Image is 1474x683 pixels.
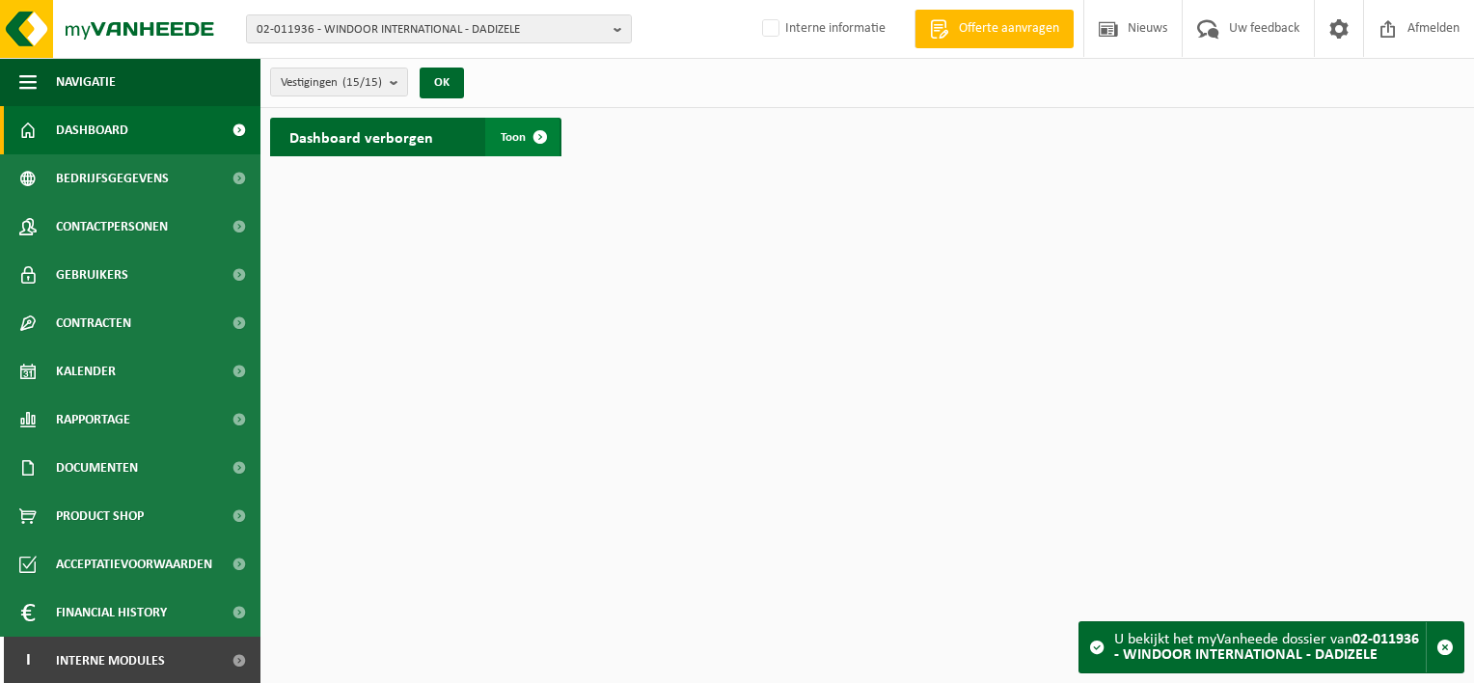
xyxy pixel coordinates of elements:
span: Rapportage [56,396,130,444]
span: Dashboard [56,106,128,154]
button: 02-011936 - WINDOOR INTERNATIONAL - DADIZELE [246,14,632,43]
span: Kalender [56,347,116,396]
button: Vestigingen(15/15) [270,68,408,96]
span: Documenten [56,444,138,492]
a: Toon [485,118,560,156]
h2: Dashboard verborgen [270,118,452,155]
span: Vestigingen [281,68,382,97]
count: (15/15) [342,76,382,89]
span: Acceptatievoorwaarden [56,540,212,588]
span: Product Shop [56,492,144,540]
span: Financial History [56,588,167,637]
button: OK [420,68,464,98]
strong: 02-011936 - WINDOOR INTERNATIONAL - DADIZELE [1114,632,1419,663]
span: Offerte aanvragen [954,19,1064,39]
span: 02-011936 - WINDOOR INTERNATIONAL - DADIZELE [257,15,606,44]
span: Toon [501,131,526,144]
span: Bedrijfsgegevens [56,154,169,203]
span: Contactpersonen [56,203,168,251]
span: Contracten [56,299,131,347]
label: Interne informatie [758,14,886,43]
span: Navigatie [56,58,116,106]
a: Offerte aanvragen [914,10,1074,48]
div: U bekijkt het myVanheede dossier van [1114,622,1426,672]
span: Gebruikers [56,251,128,299]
